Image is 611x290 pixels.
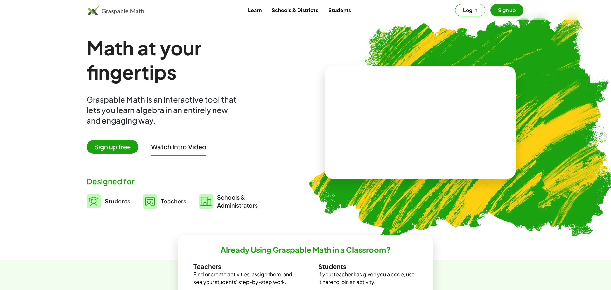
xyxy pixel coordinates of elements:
h3: Students [318,262,418,271]
div: Graspable Math is an interactive tool that lets you learn algebra in an entirely new and engaging... [87,94,239,126]
p: Find or create activities, assign them, and see your students' step-by-step work. [193,271,293,286]
button: Sign up [490,4,523,16]
p: If your teacher has given you a code, use it here to join an activity. [318,271,418,286]
span: Schools & Administrators [217,193,258,209]
a: Schools & Districts [267,4,323,16]
span: Students [105,197,130,205]
div: Designed for [87,176,295,187]
a: Students [87,193,130,209]
video: What is this? This is dynamic math notation. Dynamic math notation plays a central role in how Gr... [372,99,468,146]
img: svg%3e [199,194,213,209]
img: svg%3e [143,194,157,209]
a: Students [323,4,356,16]
button: Watch Intro Video [151,143,206,151]
a: Schools &Administrators [199,193,258,209]
a: Learn [243,4,267,16]
button: Log in [455,4,485,16]
h3: Teachers [193,262,293,271]
img: svg%3e [87,194,101,208]
span: Teachers [161,197,186,205]
h2: Already Using Graspable Math in a Classroom? [221,245,390,255]
span: Sign up free [87,140,138,154]
h1: Math at your fingertips [87,36,289,84]
a: Teachers [143,193,186,209]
